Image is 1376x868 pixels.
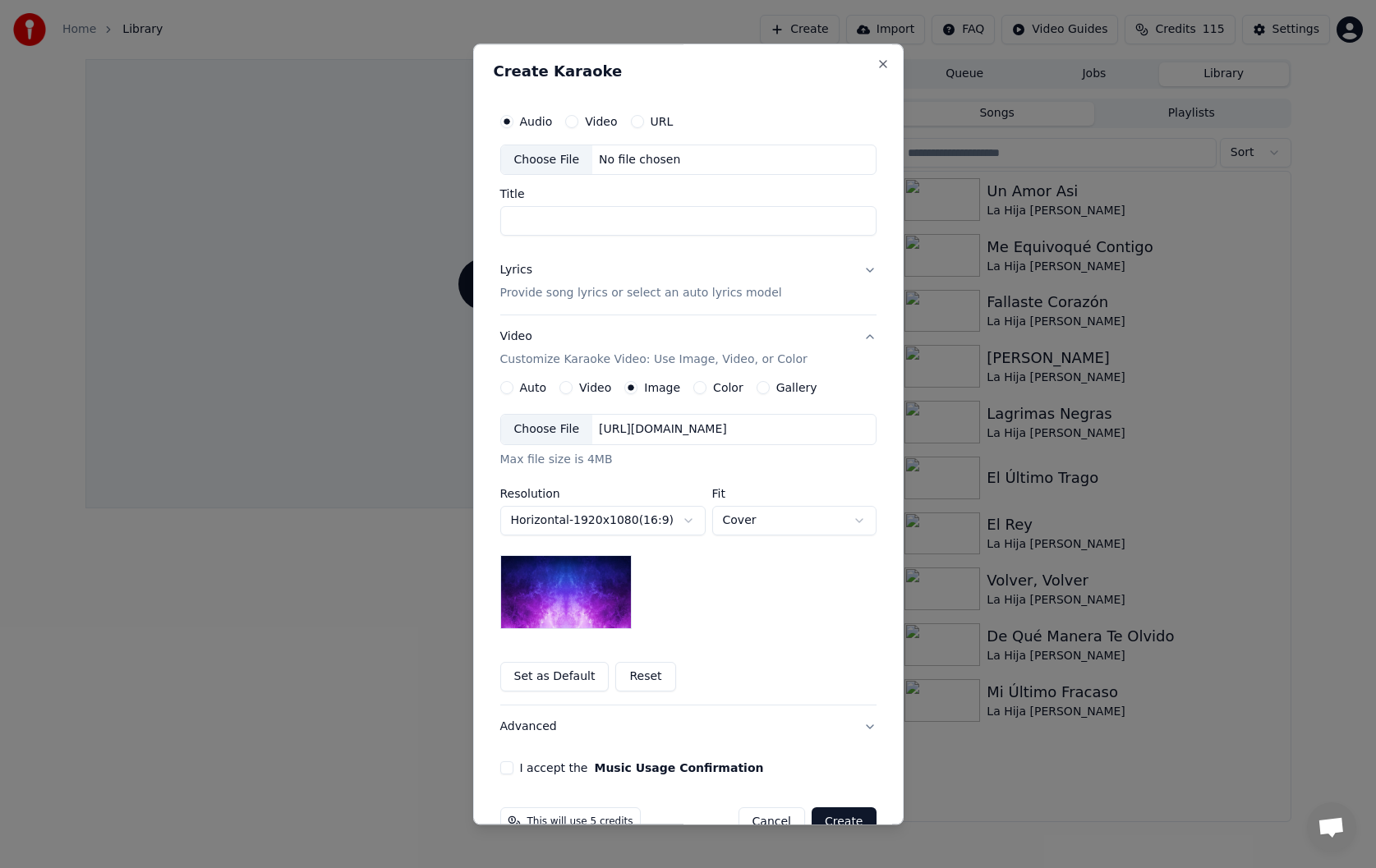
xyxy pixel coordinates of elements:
[585,116,617,127] label: Video
[501,145,593,175] div: Choose File
[500,286,782,302] p: Provide song lyrics or select an auto lyrics model
[712,489,877,500] label: Fit
[592,152,687,168] div: No file chosen
[520,763,764,774] label: I accept the
[651,116,674,127] label: URL
[500,452,877,469] div: Max file size is 4MB
[812,808,877,838] button: Create
[594,763,763,774] button: I accept the
[494,64,883,79] h2: Create Karaoke
[592,422,734,439] div: [URL][DOMAIN_NAME]
[500,263,532,279] div: Lyrics
[500,706,877,749] button: Advanced
[500,489,706,500] label: Resolution
[520,116,553,127] label: Audio
[501,416,593,445] div: Choose File
[500,663,610,692] button: Set as Default
[500,329,808,369] div: Video
[500,352,808,369] p: Customize Karaoke Video: Use Image, Video, or Color
[527,816,633,829] span: This will use 5 credits
[776,383,817,394] label: Gallery
[500,316,877,382] button: VideoCustomize Karaoke Video: Use Image, Video, or Color
[615,663,675,692] button: Reset
[579,383,611,394] label: Video
[644,383,680,394] label: Image
[500,189,877,200] label: Title
[500,250,877,315] button: LyricsProvide song lyrics or select an auto lyrics model
[739,808,805,838] button: Cancel
[520,383,547,394] label: Auto
[713,383,743,394] label: Color
[500,382,877,705] div: VideoCustomize Karaoke Video: Use Image, Video, or Color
